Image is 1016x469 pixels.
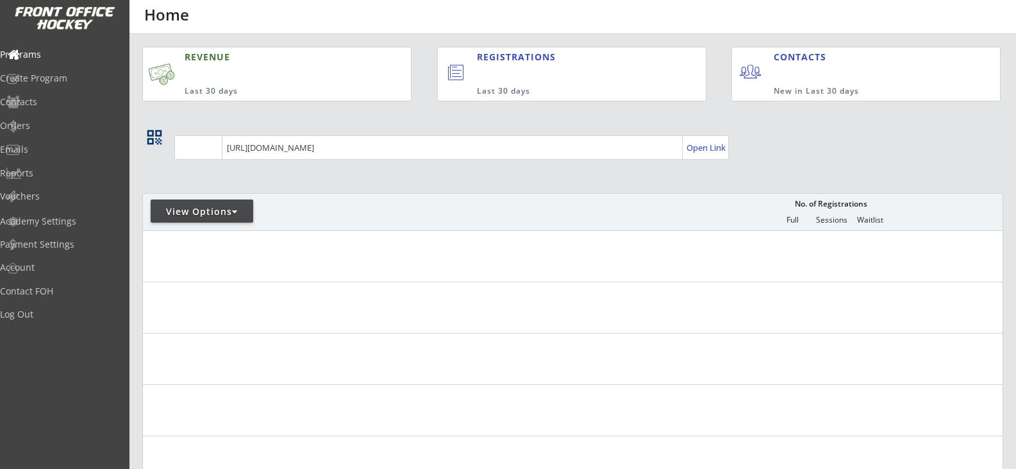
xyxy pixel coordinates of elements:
[687,139,727,157] a: Open Link
[687,142,727,153] div: Open Link
[773,216,812,225] div: Full
[145,128,164,147] button: qr_code
[477,51,646,64] div: REGISTRATIONS
[812,216,851,225] div: Sessions
[851,216,889,225] div: Waitlist
[477,86,653,97] div: Last 30 days
[151,205,253,218] div: View Options
[791,200,870,209] div: No. of Registrations
[185,86,349,97] div: Last 30 days
[185,51,349,64] div: REVENUE
[774,51,832,64] div: CONTACTS
[774,86,940,97] div: New in Last 30 days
